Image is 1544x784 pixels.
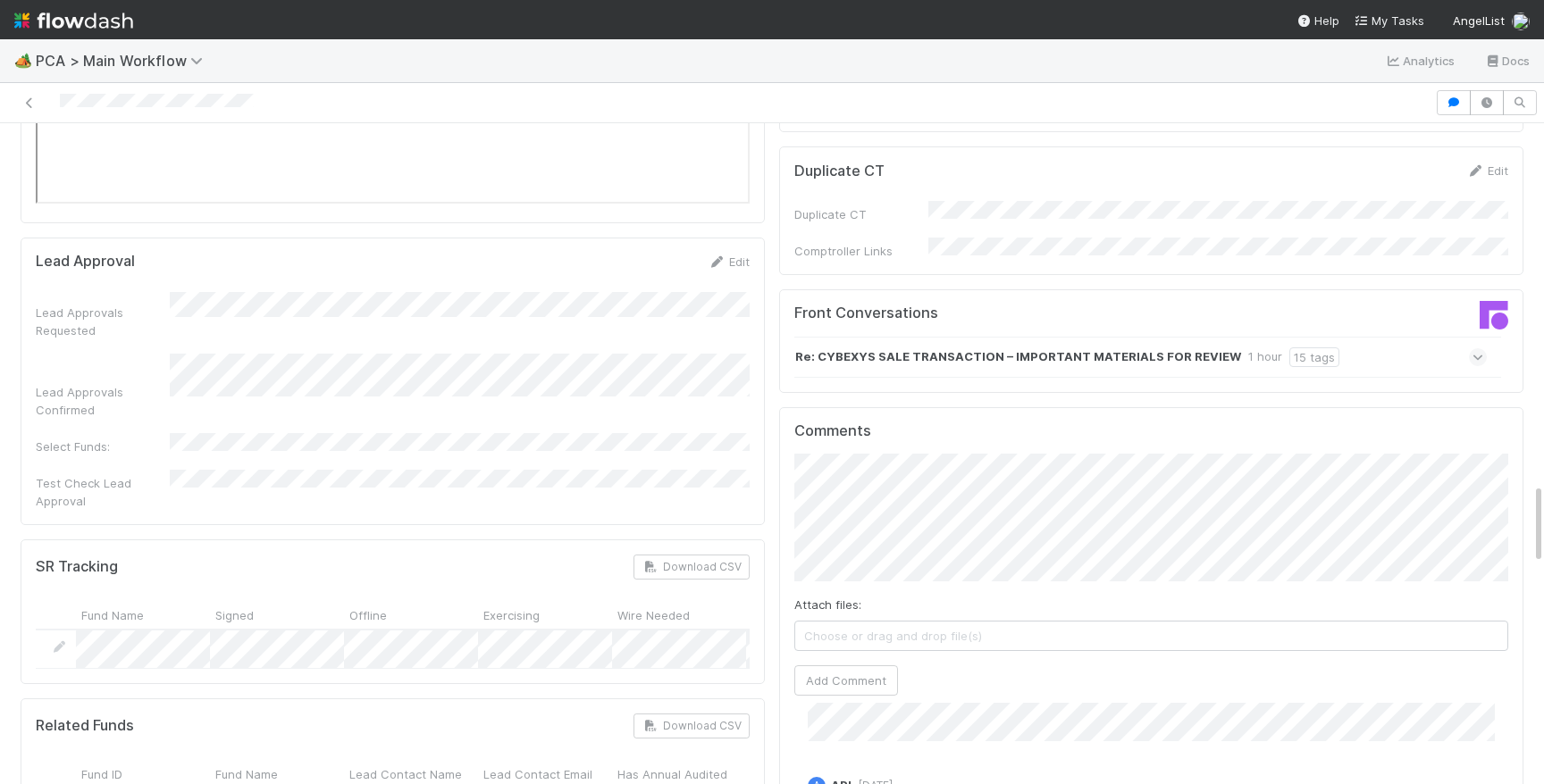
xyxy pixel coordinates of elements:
[794,205,928,223] div: Duplicate CT
[1466,163,1508,178] a: Edit
[794,596,861,613] label: Attach files:
[36,438,170,455] div: Select Funds:
[344,601,478,629] div: Offline
[634,713,750,738] button: Download CSV
[36,304,170,339] div: Lead Approvals Requested
[1296,12,1339,29] div: Help
[794,304,1138,322] h5: Front Conversations
[794,422,1508,440] h5: Comments
[746,601,880,629] div: Offline/New Money
[36,717,134,735] h5: Related Funds
[794,163,885,180] h5: Duplicate CT
[1453,13,1505,28] span: AngelList
[478,601,612,629] div: Exercising
[210,601,344,629] div: Signed
[612,601,746,629] div: Wire Needed
[1354,12,1424,29] a: My Tasks
[1484,50,1530,71] a: Docs
[1248,347,1282,367] div: 1 hour
[76,601,210,629] div: Fund Name
[1480,301,1508,329] img: front-logo-b4b721b83371efbadf0a.svg
[708,254,750,269] a: Edit
[36,383,170,419] div: Lead Approvals Confirmed
[14,5,133,36] img: logo-inverted-e16ddd16eac7371096b0.svg
[634,555,750,580] button: Download CSV
[14,53,32,68] span: 🏕️
[36,558,118,576] h5: SR Tracking
[794,665,898,696] button: Add Comment
[794,242,928,260] div: Comptroller Links
[1385,50,1456,71] a: Analytics
[1354,13,1424,28] span: My Tasks
[795,621,1507,650] span: Choose or drag and drop file(s)
[36,52,212,70] span: PCA > Main Workflow
[1512,13,1530,30] img: avatar_e1f102a8-6aea-40b1-874c-e2ab2da62ba9.png
[36,474,170,510] div: Test Check Lead Approval
[1289,347,1339,367] div: 15 tags
[36,253,135,271] h5: Lead Approval
[795,347,1241,367] strong: Re: CYBEXYS SALE TRANSACTION – IMPORTANT MATERIALS FOR REVIEW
